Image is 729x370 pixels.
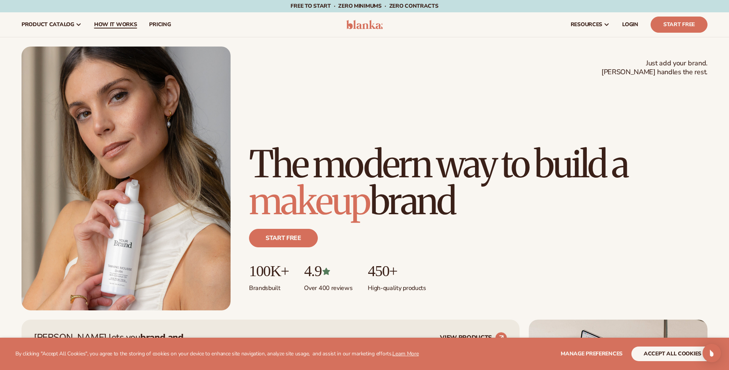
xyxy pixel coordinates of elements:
[88,12,143,37] a: How It Works
[249,280,289,292] p: Brands built
[622,22,638,28] span: LOGIN
[368,263,426,280] p: 450+
[15,12,88,37] a: product catalog
[291,2,438,10] span: Free to start · ZERO minimums · ZERO contracts
[249,146,707,220] h1: The modern way to build a brand
[304,280,352,292] p: Over 400 reviews
[571,22,602,28] span: resources
[143,12,177,37] a: pricing
[561,347,623,361] button: Manage preferences
[651,17,707,33] a: Start Free
[440,332,507,344] a: VIEW PRODUCTS
[22,22,74,28] span: product catalog
[392,350,418,357] a: Learn More
[15,351,419,357] p: By clicking "Accept All Cookies", you agree to the storing of cookies on your device to enhance s...
[249,229,318,247] a: Start free
[94,22,137,28] span: How It Works
[22,47,231,310] img: Female holding tanning mousse.
[601,59,707,77] span: Just add your brand. [PERSON_NAME] handles the rest.
[149,22,171,28] span: pricing
[631,347,714,361] button: accept all cookies
[346,20,383,29] img: logo
[565,12,616,37] a: resources
[702,344,721,362] div: Open Intercom Messenger
[616,12,644,37] a: LOGIN
[304,263,352,280] p: 4.9
[368,280,426,292] p: High-quality products
[249,178,370,224] span: makeup
[561,350,623,357] span: Manage preferences
[249,263,289,280] p: 100K+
